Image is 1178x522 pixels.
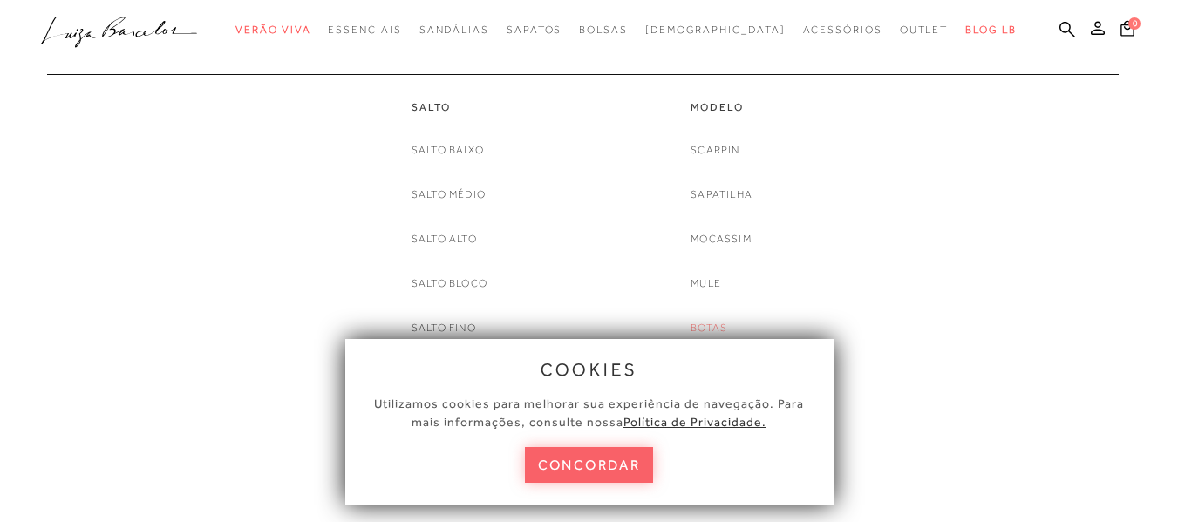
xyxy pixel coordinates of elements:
[507,24,562,36] span: Sapatos
[691,186,752,204] a: noSubCategoriesText
[579,24,628,36] span: Bolsas
[374,397,804,429] span: Utilizamos cookies para melhorar sua experiência de navegação. Para mais informações, consulte nossa
[965,24,1016,36] span: BLOG LB
[412,275,487,293] a: noSubCategoriesText
[419,14,489,46] a: categoryNavScreenReaderText
[541,360,638,379] span: cookies
[691,230,752,248] a: noSubCategoriesText
[691,275,721,293] a: noSubCategoriesText
[691,100,784,115] a: categoryNavScreenReaderText
[507,14,562,46] a: categoryNavScreenReaderText
[1128,17,1141,30] span: 0
[900,24,949,36] span: Outlet
[623,415,766,429] a: Política de Privacidade.
[525,447,654,483] button: concordar
[412,186,486,204] a: noSubCategoriesText
[328,24,401,36] span: Essenciais
[328,14,401,46] a: categoryNavScreenReaderText
[900,14,949,46] a: categoryNavScreenReaderText
[965,14,1016,46] a: BLOG LB
[691,141,739,159] a: noSubCategoriesText
[412,319,476,337] a: noSubCategoriesText
[691,319,727,337] a: noSubCategoriesText
[235,14,310,46] a: categoryNavScreenReaderText
[803,24,882,36] span: Acessórios
[412,230,477,248] a: noSubCategoriesText
[412,141,484,159] a: noSubCategoriesText
[419,24,489,36] span: Sandálias
[1115,19,1140,43] button: 0
[579,14,628,46] a: categoryNavScreenReaderText
[803,14,882,46] a: categoryNavScreenReaderText
[235,24,310,36] span: Verão Viva
[645,14,786,46] a: noSubCategoriesText
[645,24,786,36] span: [DEMOGRAPHIC_DATA]
[412,100,487,115] a: categoryNavScreenReaderText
